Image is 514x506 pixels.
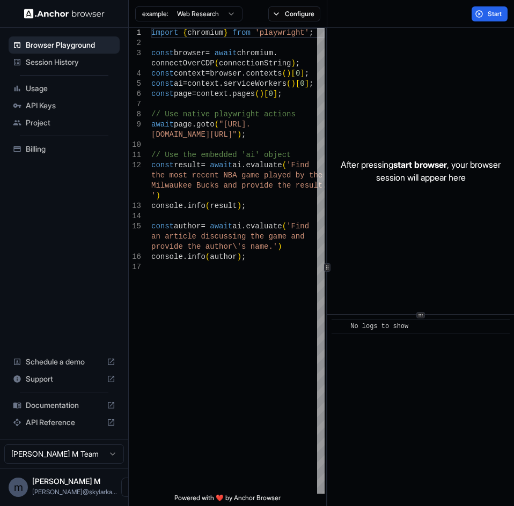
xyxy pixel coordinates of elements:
span: const [151,161,174,169]
span: { [183,28,187,37]
span: API Reference [26,417,102,428]
span: [ [296,79,300,88]
span: ] [305,79,309,88]
span: . [183,252,187,261]
span: Billing [26,144,115,154]
span: context [187,79,219,88]
span: [DOMAIN_NAME][URL]" [151,130,237,139]
div: 1 [129,28,141,38]
span: const [151,222,174,230]
span: ) [287,69,291,78]
span: Milwaukee Bucks and provide the result. [151,181,327,190]
span: = [192,90,196,98]
span: ( [282,69,287,78]
span: await [151,120,174,129]
div: 3 [129,48,141,58]
span: ai [232,222,241,230]
span: provide the author\'s name.' [151,242,277,251]
div: 17 [129,262,141,272]
span: author [174,222,201,230]
span: = [205,49,210,57]
span: . [219,79,223,88]
div: m [9,478,28,497]
span: ) [237,252,241,261]
span: mehul@skylarkai.com [32,488,117,496]
div: 9 [129,120,141,130]
p: After pressing , your browser session will appear here [341,158,501,184]
span: ' [151,191,156,200]
div: 11 [129,150,141,160]
span: ai [174,79,183,88]
img: Anchor Logo [24,9,105,19]
button: Start [472,6,508,21]
span: ] [273,90,277,98]
span: 0 [300,79,304,88]
span: context [196,90,228,98]
span: = [201,222,205,230]
span: . [241,161,246,169]
span: 'playwright' [255,28,309,37]
div: Session History [9,54,120,71]
span: Documentation [26,400,102,411]
span: Start [488,10,503,18]
span: . [228,90,232,98]
span: context [174,69,205,78]
span: [ [291,69,295,78]
div: 8 [129,109,141,120]
div: Billing [9,140,120,158]
div: 15 [129,221,141,232]
span: example: [142,10,168,18]
div: 12 [129,160,141,170]
span: 0 [268,90,273,98]
span: // Use the embedded 'ai' object [151,151,291,159]
span: goto [196,120,215,129]
span: ) [237,202,241,210]
span: from [232,28,251,37]
span: . [183,202,187,210]
span: 'Find [287,161,309,169]
span: result [210,202,237,210]
span: Support [26,374,102,384]
div: 5 [129,79,141,89]
span: evaluate [246,222,282,230]
span: an article discussing the game and [151,232,305,241]
div: 14 [129,211,141,221]
span: the most recent NBA game played by the [151,171,322,180]
span: browser [174,49,205,57]
span: = [205,69,210,78]
span: result [174,161,201,169]
div: Support [9,370,120,388]
span: const [151,69,174,78]
span: page [174,90,192,98]
span: serviceWorkers [223,79,287,88]
div: API Keys [9,97,120,114]
div: 6 [129,89,141,99]
span: ) [291,59,295,68]
div: Usage [9,80,120,97]
span: ; [309,79,313,88]
span: const [151,79,174,88]
span: . [241,222,246,230]
span: ( [215,59,219,68]
span: ) [291,79,295,88]
span: ; [241,252,246,261]
div: Schedule a demo [9,353,120,370]
span: . [273,49,277,57]
span: evaluate [246,161,282,169]
span: ( [205,202,210,210]
span: const [151,90,174,98]
span: page [174,120,192,129]
span: 0 [296,69,300,78]
span: import [151,28,178,37]
span: ; [277,90,282,98]
span: ; [305,69,309,78]
span: await [210,222,232,230]
span: Browser Playground [26,40,115,50]
span: info [187,202,205,210]
span: Usage [26,83,115,94]
span: info [187,252,205,261]
span: connectionString [219,59,291,68]
span: . [192,120,196,129]
span: ( [282,222,287,230]
span: No logs to show [350,323,408,330]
